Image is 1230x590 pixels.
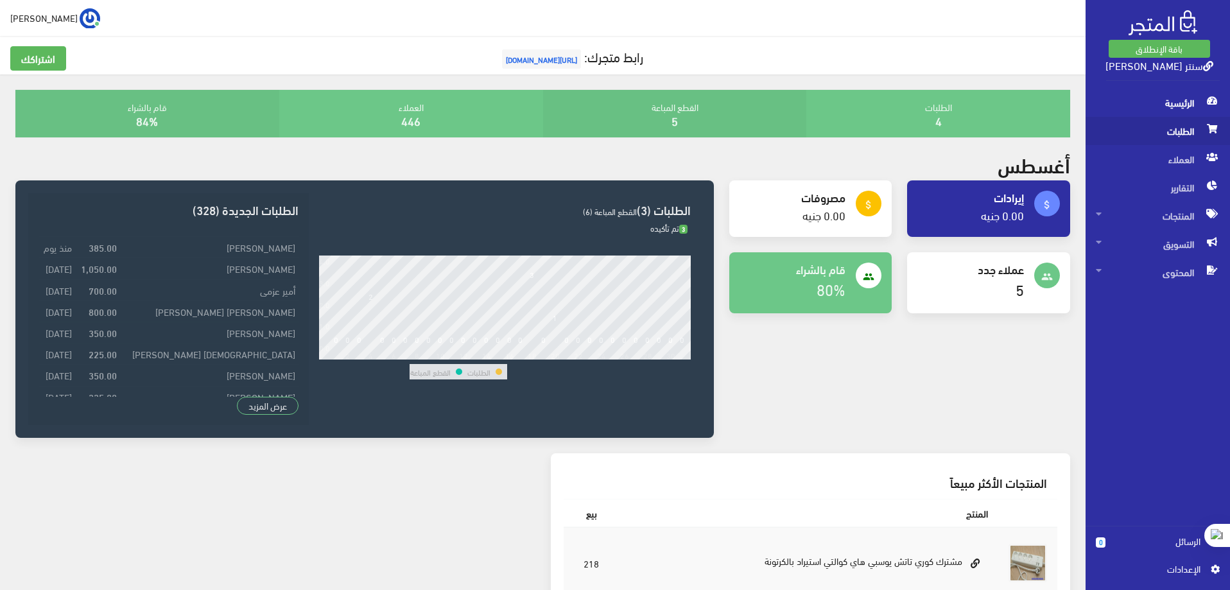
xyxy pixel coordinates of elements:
[81,261,117,275] strong: 1,050.00
[1096,145,1220,173] span: العملاء
[415,351,419,360] div: 8
[1096,230,1220,258] span: التسويق
[401,110,420,131] a: 446
[564,499,619,527] th: بيع
[39,258,75,279] td: [DATE]
[863,271,874,282] i: people
[39,365,75,386] td: [DATE]
[120,258,299,279] td: [PERSON_NAME]
[1105,56,1213,74] a: سنتر [PERSON_NAME]
[120,237,299,258] td: [PERSON_NAME]
[679,225,688,234] span: 3
[1096,537,1105,548] span: 0
[574,476,1048,489] h3: المنتجات الأكثر مبيعاً
[80,8,100,29] img: ...
[1086,202,1230,230] a: المنتجات
[666,351,675,360] div: 30
[1096,258,1220,286] span: المحتوى
[1016,275,1024,302] a: 5
[499,44,643,68] a: رابط متجرك:[URL][DOMAIN_NAME]
[597,351,606,360] div: 24
[120,322,299,343] td: [PERSON_NAME]
[89,240,117,254] strong: 385.00
[237,397,299,415] a: عرض المزيد
[39,386,75,407] td: [DATE]
[1096,534,1220,562] a: 0 الرسائل
[935,110,942,131] a: 4
[1106,562,1200,576] span: اﻹعدادات
[740,191,846,204] h4: مصروفات
[120,386,299,407] td: [PERSON_NAME]
[917,263,1024,275] h4: عملاء جدد
[345,351,350,360] div: 2
[279,90,543,137] div: العملاء
[802,204,845,225] a: 0.00 جنيه
[917,191,1024,204] h4: إيرادات
[39,204,298,216] h3: الطلبات الجديدة (328)
[543,90,807,137] div: القطع المباعة
[1086,117,1230,145] a: الطلبات
[1086,258,1230,286] a: المحتوى
[89,390,117,404] strong: 225.00
[1096,202,1220,230] span: المنتجات
[39,322,75,343] td: [DATE]
[89,325,117,340] strong: 350.00
[10,8,100,28] a: ... [PERSON_NAME]
[120,300,299,322] td: [PERSON_NAME] [PERSON_NAME]
[10,10,78,26] span: [PERSON_NAME]
[619,499,999,527] th: المنتج
[120,343,299,365] td: [DEMOGRAPHIC_DATA] [PERSON_NAME]
[1041,271,1053,282] i: people
[574,351,583,360] div: 22
[1096,173,1220,202] span: التقارير
[392,351,396,360] div: 6
[1086,89,1230,117] a: الرئيسية
[740,263,846,275] h4: قام بالشراء
[643,351,652,360] div: 28
[863,199,874,211] i: attach_money
[1041,199,1053,211] i: attach_money
[671,110,678,131] a: 5
[39,237,75,258] td: منذ يوم
[319,204,691,216] h3: الطلبات (3)
[89,368,117,382] strong: 350.00
[528,351,537,360] div: 18
[120,279,299,300] td: أمير عزمى
[981,204,1024,225] a: 0.00 جنيه
[551,351,560,360] div: 20
[39,279,75,300] td: [DATE]
[10,46,66,71] a: اشتراكك
[459,351,468,360] div: 12
[1109,40,1210,58] a: باقة الإنطلاق
[436,351,445,360] div: 10
[583,204,637,219] span: القطع المباعة (6)
[505,351,514,360] div: 16
[89,283,117,297] strong: 700.00
[620,351,629,360] div: 26
[15,90,279,137] div: قام بالشراء
[1096,562,1220,582] a: اﻹعدادات
[998,153,1070,175] h2: أغسطس
[368,351,373,360] div: 4
[467,364,491,379] td: الطلبات
[136,110,158,131] a: 84%
[1096,89,1220,117] span: الرئيسية
[1086,173,1230,202] a: التقارير
[482,351,491,360] div: 14
[39,343,75,365] td: [DATE]
[410,364,451,379] td: القطع المباعة
[650,220,688,236] span: تم تأكيده
[89,347,117,361] strong: 225.00
[1009,544,1047,582] img: mshtrk-kory-tatsh-tosby-hay-koalty-astyrad.jpg
[1096,117,1220,145] span: الطلبات
[817,275,845,302] a: 80%
[1086,145,1230,173] a: العملاء
[39,300,75,322] td: [DATE]
[120,365,299,386] td: [PERSON_NAME]
[502,49,581,69] span: [URL][DOMAIN_NAME]
[89,304,117,318] strong: 800.00
[806,90,1070,137] div: الطلبات
[1116,534,1200,548] span: الرسائل
[1129,10,1197,35] img: .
